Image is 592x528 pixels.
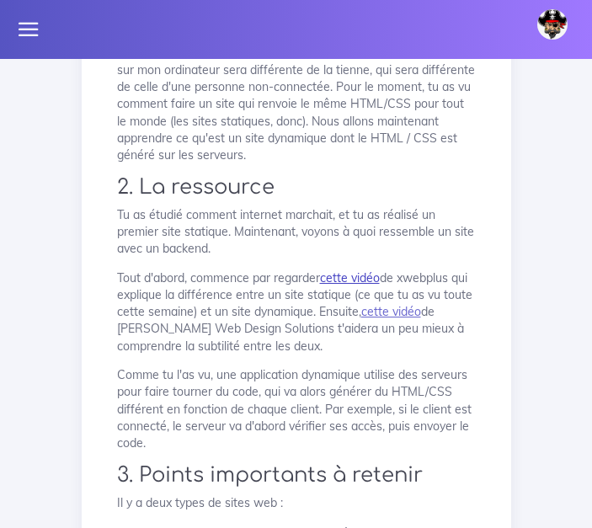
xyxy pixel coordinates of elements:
h2: 3. Points importants à retenir [117,463,476,488]
p: Tout d'abord, commence par regarder de xwebplus qui explique la différence entre un site statique... [117,269,476,355]
a: cette vidéo [361,304,421,319]
a: cette vidéo [320,270,380,285]
p: Il y a deux types de sites web : [117,494,476,511]
h2: 2. La ressource [117,175,476,200]
p: Tu as étudié comment internet marchait, et tu as réalisé un premier site statique. Maintenant, vo... [117,206,476,258]
img: avatar [537,9,568,40]
p: Comme tu l'as vu, une application dynamique utilise des serveurs pour faire tourner du code, qui ... [117,366,476,451]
